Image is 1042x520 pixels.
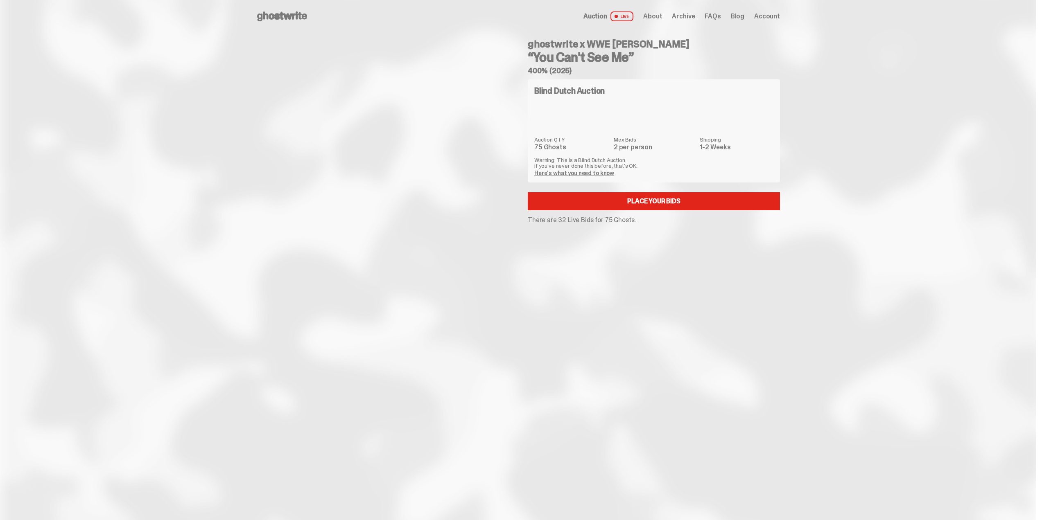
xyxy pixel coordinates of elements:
[672,13,695,20] a: Archive
[731,13,744,20] a: Blog
[614,137,695,142] dt: Max Bids
[528,67,780,74] h5: 400% (2025)
[528,39,780,49] h4: ghostwrite x WWE [PERSON_NAME]
[583,11,633,21] a: Auction LIVE
[705,13,721,20] a: FAQs
[528,192,780,210] a: Place your Bids
[643,13,662,20] a: About
[583,13,607,20] span: Auction
[700,137,773,142] dt: Shipping
[534,144,609,151] dd: 75 Ghosts
[534,137,609,142] dt: Auction QTY
[528,51,780,64] h3: “You Can't See Me”
[754,13,780,20] a: Account
[700,144,773,151] dd: 1-2 Weeks
[528,217,780,223] p: There are 32 Live Bids for 75 Ghosts.
[614,144,695,151] dd: 2 per person
[610,11,634,21] span: LIVE
[534,169,614,177] a: Here's what you need to know
[534,87,605,95] h4: Blind Dutch Auction
[534,157,773,169] p: Warning: This is a Blind Dutch Auction. If you’ve never done this before, that’s OK.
